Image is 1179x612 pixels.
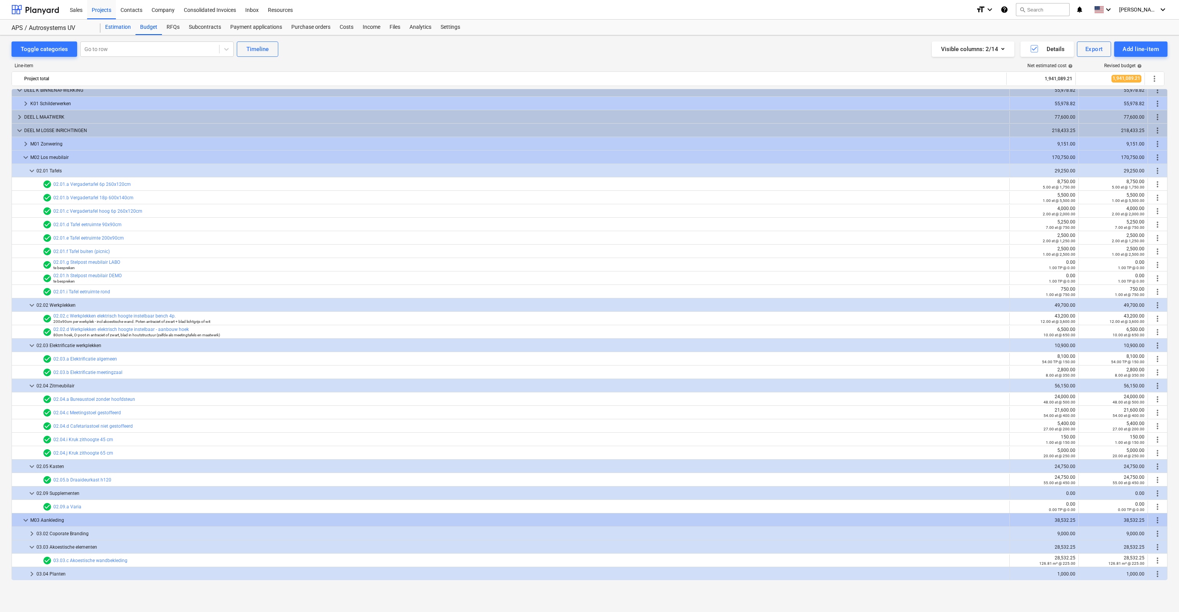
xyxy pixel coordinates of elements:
div: 24,750.00 [1013,475,1075,485]
div: Settings [436,20,465,35]
span: keyboard_arrow_right [21,99,30,108]
div: Estimation [101,20,135,35]
small: 2.00 st @ 2,000.00 [1043,212,1075,216]
div: 24,750.00 [1013,464,1075,469]
span: More actions [1153,260,1162,270]
div: 218,433.25 [1082,128,1144,133]
div: 2,500.00 [1013,246,1075,257]
i: keyboard_arrow_down [1104,5,1113,14]
small: 54.00 st @ 400.00 [1044,414,1075,418]
div: 24,750.00 [1082,464,1144,469]
small: 80cm hoek, O-poot in antraciet of zwart, blad in houtstructuur (zelfde als meetingtafels en maatw... [53,333,220,337]
a: 03.03.c Akoestische wandbekleding [53,558,127,563]
div: Revised budget [1104,63,1142,68]
small: te bespreken [53,279,75,283]
small: 10.00 st @ 650.00 [1113,333,1144,337]
a: 02.01.f Tafel buiten (picnic) [53,249,110,254]
div: 8,750.00 [1082,179,1144,190]
a: Income [358,20,385,35]
span: keyboard_arrow_right [27,529,36,538]
div: 03.02 Coporate Branding [36,528,1006,540]
button: Export [1077,41,1111,57]
div: 02.09 Supplementen [36,487,1006,500]
div: DEEL M LOSSE INRICHTINGEN [24,124,1006,137]
div: 170,750.00 [1082,155,1144,160]
i: Knowledge base [1001,5,1008,14]
div: 750.00 [1082,286,1144,297]
span: More actions [1153,448,1162,458]
div: 6,500.00 [1082,327,1144,337]
div: 10,900.00 [1013,343,1075,348]
div: 77,600.00 [1013,114,1075,120]
div: 5,500.00 [1013,192,1075,203]
span: Line-item has 1 RFQs [43,314,52,323]
div: 0.00 [1082,501,1144,512]
small: 7.00 st @ 750.00 [1046,225,1075,230]
div: M02 Los meubilair [30,151,1006,164]
small: 1.00 TP @ 0.00 [1118,279,1144,283]
div: 43,200.00 [1013,313,1075,324]
div: 55,978.82 [1082,101,1144,106]
div: 28,532.25 [1082,544,1144,550]
a: 02.09.a Varia [53,504,81,509]
small: 54.00 TP @ 150.00 [1042,360,1075,364]
div: 28,532.25 [1013,544,1075,550]
span: keyboard_arrow_down [27,166,36,175]
a: 02.01.i Tafel eetruimte rond [53,289,110,294]
small: 5.00 st @ 1,750.00 [1043,185,1075,189]
div: RFQs [162,20,184,35]
small: 8.00 st @ 350.00 [1046,373,1075,377]
div: 5,400.00 [1013,421,1075,432]
div: 8,750.00 [1013,179,1075,190]
div: 24,750.00 [1082,475,1144,485]
span: help [1067,64,1073,68]
i: keyboard_arrow_down [985,5,994,14]
a: 02.05.b Draaideurkast h120 [53,477,111,483]
div: 55,978.82 [1013,101,1075,106]
div: 150.00 [1082,434,1144,445]
div: 5,400.00 [1082,421,1144,432]
span: keyboard_arrow_right [15,112,24,122]
small: 1.00 st @ 750.00 [1115,293,1144,297]
div: 24,000.00 [1082,394,1144,405]
small: 10.00 st @ 650.00 [1044,333,1075,337]
span: More actions [1153,435,1162,444]
small: 7.00 st @ 750.00 [1115,225,1144,230]
span: keyboard_arrow_down [27,543,36,552]
div: APS / Autrosystems UV [12,24,91,32]
span: Line-item has 1 RFQs [43,193,52,202]
small: 54.00 TP @ 150.00 [1111,360,1144,364]
span: More actions [1153,502,1162,511]
span: Line-item has 1 RFQs [43,408,52,417]
button: Add line-item [1114,41,1167,57]
span: [PERSON_NAME] [1119,7,1158,13]
a: 02.01.a Vergadertafel 6p 260x120cm [53,182,131,187]
small: 20.00 st @ 250.00 [1044,454,1075,458]
div: 5,000.00 [1082,448,1144,458]
a: Budget [135,20,162,35]
small: 0.00 TP @ 0.00 [1049,508,1075,512]
div: 02.04 Zitmeubilair [36,380,1006,392]
div: 49,700.00 [1082,303,1144,308]
a: 02.01.d Tafel eetruimte 90x90cm [53,222,122,227]
small: 1.00 st @ 750.00 [1046,293,1075,297]
small: 200x90cm per werkplek - incl akoestische wand. Poten antraciet of zwart + blad lichtgrijs of wit [53,319,210,324]
small: 48.00 st @ 500.00 [1044,400,1075,404]
div: Costs [335,20,358,35]
a: 02.01.g Stelpost meubilair LABO [53,260,120,265]
div: 02.02 Werkplekken [36,299,1006,311]
span: keyboard_arrow_down [15,126,24,135]
span: help [1136,64,1142,68]
a: Purchase orders [287,20,335,35]
div: 9,000.00 [1013,531,1075,536]
div: 38,532.25 [1082,518,1144,523]
small: 1.00 TP @ 0.00 [1118,266,1144,270]
span: More actions [1153,368,1162,377]
div: 29,250.00 [1013,168,1075,174]
div: 5,250.00 [1082,219,1144,230]
div: Line-item [12,63,1007,68]
span: More actions [1153,139,1162,149]
a: Subcontracts [184,20,226,35]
